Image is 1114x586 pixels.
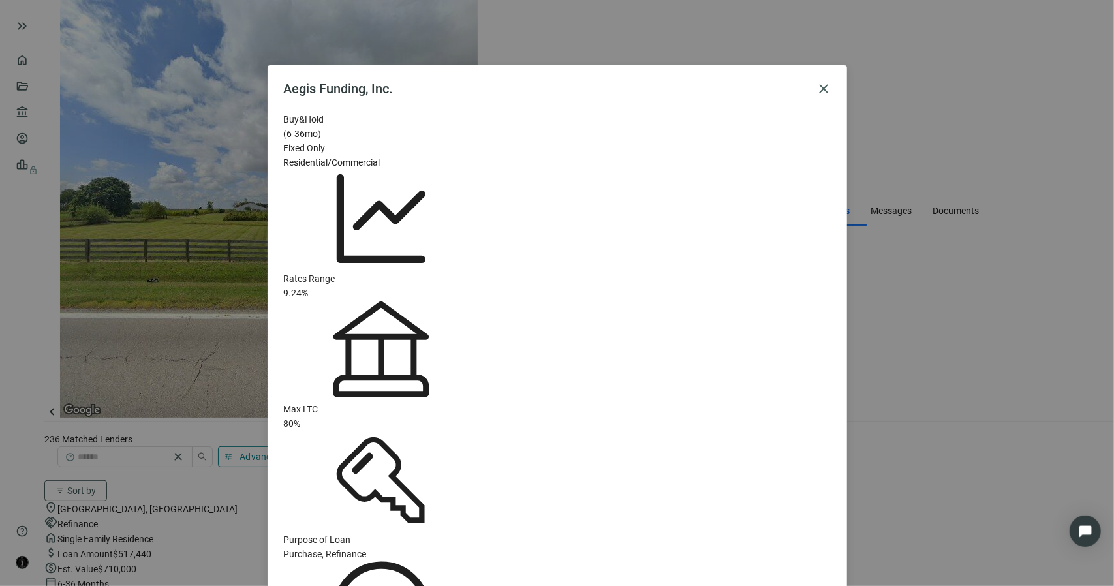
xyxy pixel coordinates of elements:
[816,81,831,97] button: close
[283,127,831,141] div: (6-36mo)
[1070,516,1101,547] div: Open Intercom Messenger
[283,143,325,153] span: Fixed Only
[283,416,831,431] article: 80%
[283,547,831,561] article: Purchase, Refinance
[283,81,811,97] h2: Aegis Funding, Inc.
[283,112,831,127] div: Buy&Hold
[283,155,831,170] div: Residential/Commercial
[283,273,335,284] span: Rates Range
[283,404,318,414] span: Max LTC
[283,286,831,300] article: 9.24%
[283,534,350,545] span: Purpose of Loan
